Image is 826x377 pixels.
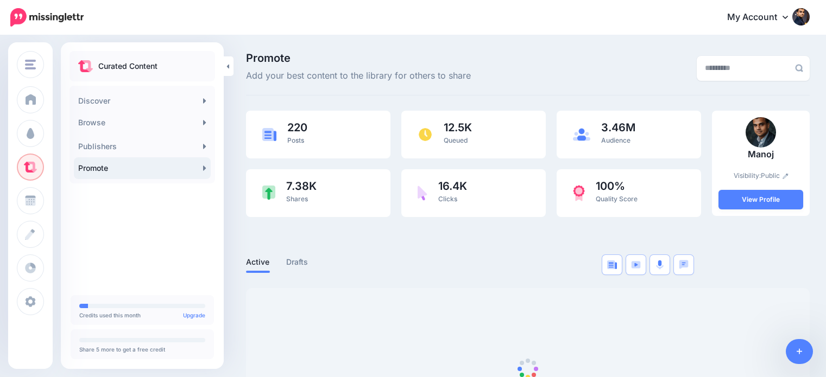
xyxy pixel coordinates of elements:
a: Browse [74,112,211,133]
img: chat-square-blue.png [679,260,689,269]
span: Quality Score [596,195,638,203]
a: Promote [74,157,211,179]
p: Manoj [718,148,803,162]
img: curate.png [78,60,93,72]
span: Clicks [438,195,457,203]
p: Curated Content [98,60,157,73]
span: 7.38K [286,181,317,191]
img: pencil.png [783,173,789,179]
a: Active [246,255,270,269]
span: 220 [287,122,307,133]
p: Visibility: [718,170,803,181]
img: article-blue.png [607,260,617,269]
a: View Profile [718,190,803,209]
img: menu.png [25,60,36,69]
span: Posts [287,136,304,144]
a: Publishers [74,136,211,157]
span: 3.46M [601,122,635,133]
img: pointer-purple.png [418,186,427,201]
img: 8H70T1G7C1OSJSWIP4LMURR0GZ02FKMZ_thumb.png [746,117,776,148]
span: Queued [444,136,468,144]
span: Shares [286,195,308,203]
img: search-grey-6.png [795,64,803,72]
span: Add your best content to the library for others to share [246,69,471,83]
span: 12.5K [444,122,472,133]
a: My Account [716,4,810,31]
img: microphone.png [656,260,664,270]
a: Public [761,171,789,180]
img: clock.png [418,127,433,142]
img: prize-red.png [573,185,585,201]
a: Drafts [286,255,308,269]
span: Audience [601,136,630,144]
img: article-blue.png [262,128,276,140]
img: Missinglettr [10,8,84,27]
img: video-blue.png [631,261,641,269]
span: 100% [596,181,638,191]
span: Promote [246,53,471,63]
img: users-blue.png [573,128,590,141]
img: share-green.png [262,186,275,200]
span: 16.4K [438,181,467,191]
a: Discover [74,90,211,112]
